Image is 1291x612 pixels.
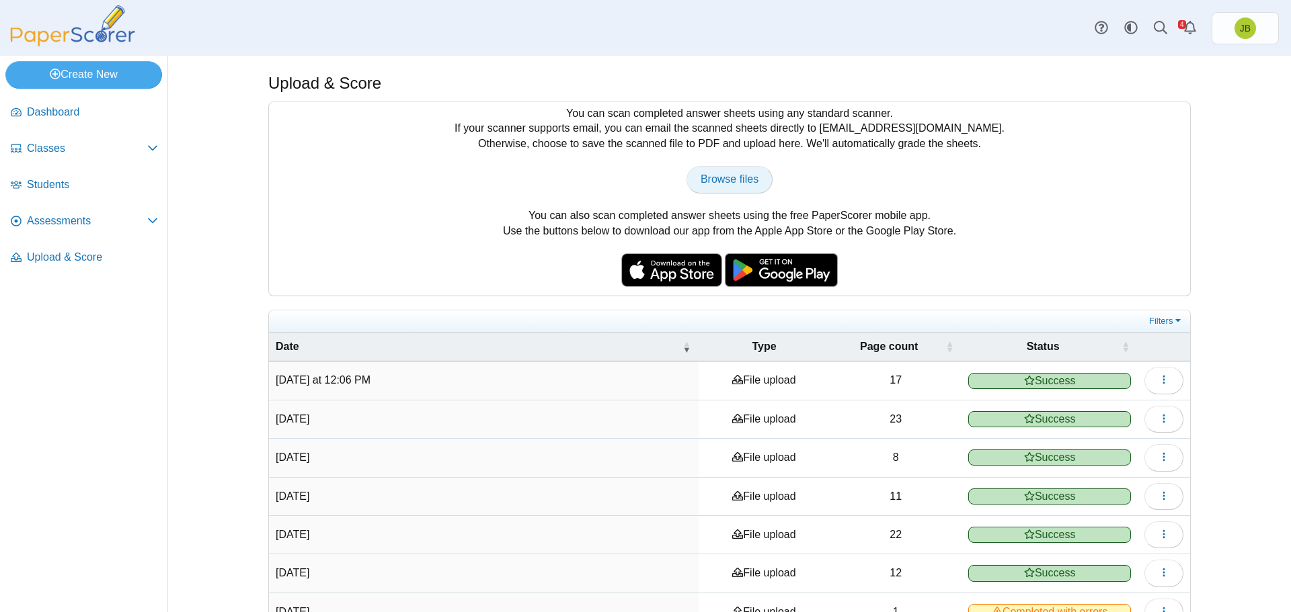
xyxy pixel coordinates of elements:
[1212,12,1279,44] a: Joel Boyd
[268,72,381,95] h1: Upload & Score
[699,400,830,439] td: File upload
[699,478,830,516] td: File upload
[27,250,158,265] span: Upload & Score
[5,242,163,274] a: Upload & Score
[699,361,830,400] td: File upload
[968,449,1131,466] span: Success
[5,169,163,202] a: Students
[621,253,722,287] img: apple-store-badge.svg
[687,166,773,193] a: Browse files
[276,567,309,578] time: May 29, 2025 at 10:52 AM
[945,333,953,361] span: Page count : Activate to sort
[830,361,962,400] td: 17
[27,214,147,228] span: Assessments
[830,478,962,516] td: 11
[5,97,163,129] a: Dashboard
[1122,333,1130,361] span: Status : Activate to sort
[1235,17,1256,39] span: Joel Boyd
[968,527,1131,543] span: Success
[699,554,830,593] td: File upload
[968,488,1131,505] span: Success
[276,451,309,463] time: Aug 6, 2025 at 12:43 PM
[27,177,158,192] span: Students
[968,373,1131,389] span: Success
[276,374,370,386] time: Aug 12, 2025 at 12:06 PM
[752,341,776,352] span: Type
[276,490,309,502] time: Aug 6, 2025 at 12:40 PM
[968,565,1131,581] span: Success
[276,341,299,352] span: Date
[699,439,830,477] td: File upload
[1240,24,1251,33] span: Joel Boyd
[860,341,918,352] span: Page count
[1027,341,1060,352] span: Status
[27,105,158,120] span: Dashboard
[276,413,309,425] time: Aug 6, 2025 at 4:02 PM
[5,133,163,165] a: Classes
[968,411,1131,427] span: Success
[699,516,830,554] td: File upload
[682,333,691,361] span: Date : Activate to remove sorting
[830,400,962,439] td: 23
[830,554,962,593] td: 12
[830,439,962,477] td: 8
[1175,13,1205,43] a: Alerts
[5,5,140,46] img: PaperScorer
[5,206,163,238] a: Assessments
[5,61,162,88] a: Create New
[725,253,838,287] img: google-play-badge.png
[701,173,758,185] span: Browse files
[5,37,140,48] a: PaperScorer
[27,141,147,156] span: Classes
[269,102,1190,296] div: You can scan completed answer sheets using any standard scanner. If your scanner supports email, ...
[830,516,962,554] td: 22
[276,529,309,540] time: May 29, 2025 at 11:51 AM
[1146,314,1187,328] a: Filters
